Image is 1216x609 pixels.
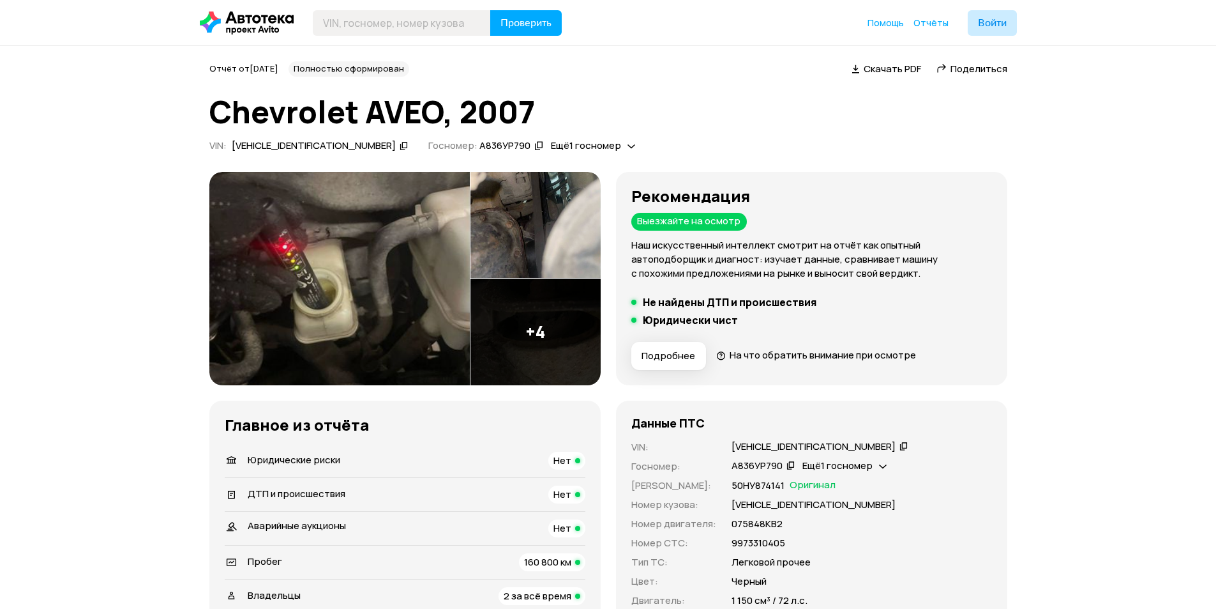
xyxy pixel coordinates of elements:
[732,574,767,589] p: Черный
[631,536,716,550] p: Номер СТС :
[289,61,409,77] div: Полностью сформирован
[978,18,1007,28] span: Войти
[643,314,738,327] h5: Юридически чист
[913,17,949,29] a: Отчёты
[642,350,695,362] span: Подробнее
[500,18,552,28] span: Проверить
[232,139,396,153] div: [VEHICLE_IDENTIFICATION_NUMBER]
[852,62,921,75] a: Скачать PDF
[732,440,896,454] div: [VEHICLE_IDENTIFICATION_NUMBER]
[553,521,571,535] span: Нет
[867,17,904,29] a: Помощь
[631,498,716,512] p: Номер кузова :
[551,139,621,152] span: Ещё 1 госномер
[524,555,571,569] span: 160 800 км
[209,63,278,74] span: Отчёт от [DATE]
[936,62,1007,75] a: Поделиться
[950,62,1007,75] span: Поделиться
[730,348,916,362] span: На что обратить внимание при осмотре
[428,139,477,152] span: Госномер:
[504,589,571,603] span: 2 за всё время
[553,488,571,501] span: Нет
[209,139,227,152] span: VIN :
[209,95,1007,129] h1: Chevrolet AVEO, 2007
[313,10,491,36] input: VIN, госномер, номер кузова
[248,519,346,532] span: Аварийные аукционы
[802,459,873,472] span: Ещё 1 госномер
[732,479,784,493] p: 50НУ874141
[631,574,716,589] p: Цвет :
[631,479,716,493] p: [PERSON_NAME] :
[631,555,716,569] p: Тип ТС :
[631,517,716,531] p: Номер двигателя :
[732,555,811,569] p: Легковой прочее
[631,416,705,430] h4: Данные ПТС
[631,238,992,281] p: Наш искусственный интеллект смотрит на отчёт как опытный автоподборщик и диагност: изучает данные...
[490,10,562,36] button: Проверить
[716,348,917,362] a: На что обратить внимание при осмотре
[631,213,747,231] div: Выезжайте на осмотр
[732,459,783,473] div: А836УР790
[631,594,716,608] p: Двигатель :
[479,139,530,153] div: А836УР790
[553,454,571,467] span: Нет
[248,487,345,500] span: ДТП и происшествия
[732,594,807,608] p: 1 150 см³ / 72 л.с.
[631,342,706,370] button: Подробнее
[631,459,716,474] p: Госномер :
[643,296,816,309] h5: Не найдены ДТП и происшествия
[248,589,301,602] span: Владельцы
[790,479,836,493] span: Оригинал
[248,555,282,568] span: Пробег
[225,416,585,434] h3: Главное из отчёта
[864,62,921,75] span: Скачать PDF
[631,187,992,205] h3: Рекомендация
[631,440,716,454] p: VIN :
[732,517,783,531] p: 075848КВ2
[732,536,785,550] p: 9973310405
[732,498,896,512] p: [VEHICLE_IDENTIFICATION_NUMBER]
[968,10,1017,36] button: Войти
[248,453,340,466] span: Юридические риски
